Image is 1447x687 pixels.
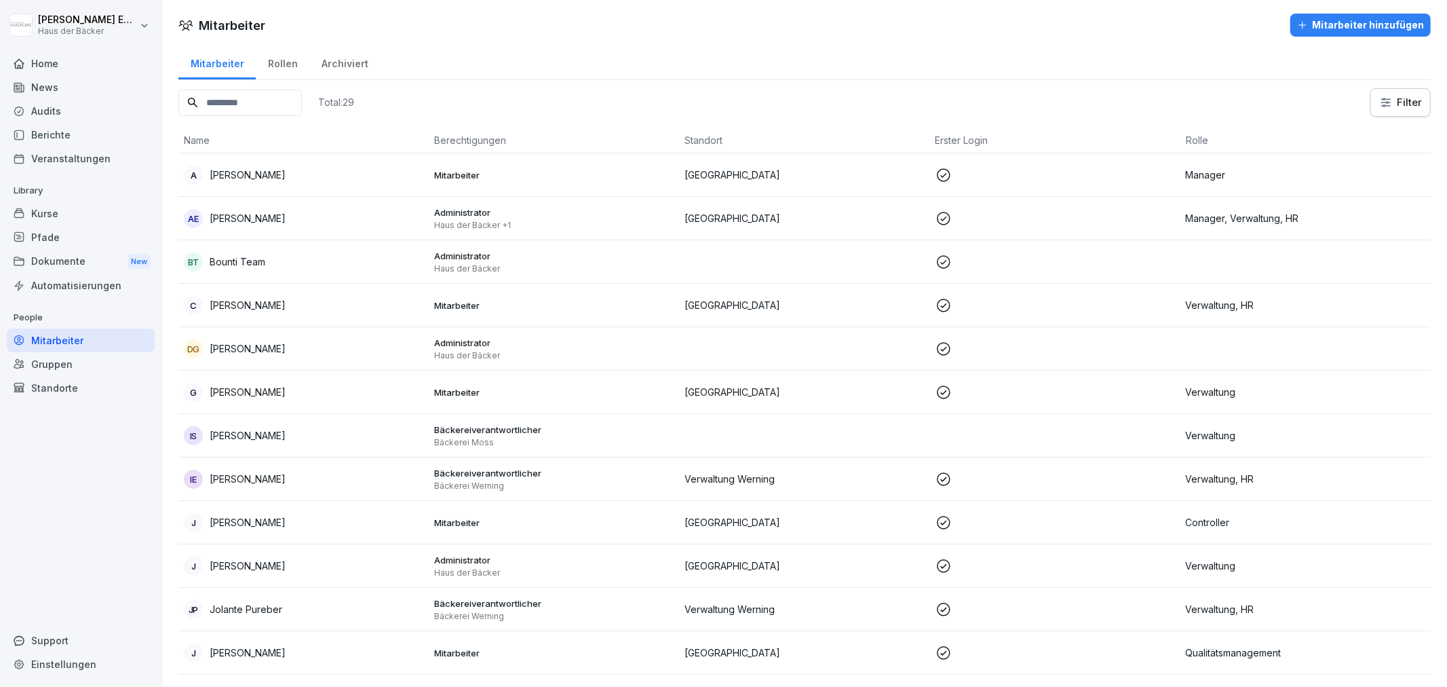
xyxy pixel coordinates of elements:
a: Kurse [7,202,155,225]
p: [PERSON_NAME] [210,298,286,312]
div: Rollen [256,45,309,79]
p: [GEOGRAPHIC_DATA] [684,559,924,573]
p: [GEOGRAPHIC_DATA] [684,211,924,225]
h1: Mitarbeiter [199,16,265,35]
div: JP [184,600,203,619]
p: Bäckerei Werning [434,481,674,491]
div: G [184,383,203,402]
a: Mitarbeiter [178,45,256,79]
div: Dokumente [7,249,155,274]
th: Name [178,128,429,153]
div: Filter [1379,96,1422,109]
p: Haus der Bäcker [434,263,674,274]
a: Veranstaltungen [7,147,155,170]
div: IE [184,470,203,489]
p: Controller [1186,515,1425,530]
p: Bäckereiverantwortlicher [434,467,674,479]
div: J [184,513,203,532]
p: Mitarbeiter [434,386,674,398]
p: Verwaltung, HR [1186,602,1425,616]
p: Bäckerei Werning [434,611,674,622]
div: AE [184,209,203,228]
p: [GEOGRAPHIC_DATA] [684,385,924,399]
p: [GEOGRAPHIC_DATA] [684,298,924,312]
p: [GEOGRAPHIC_DATA] [684,646,924,660]
p: Verwaltung [1186,385,1425,399]
div: J [184,644,203,663]
a: News [7,75,155,99]
div: IS [184,426,203,445]
p: Administrator [434,250,674,262]
th: Erster Login [930,128,1180,153]
p: [PERSON_NAME] [210,211,286,225]
p: Bäckerei Moss [434,437,674,448]
p: [PERSON_NAME] [210,385,286,399]
p: Qualitätsmanagement [1186,646,1425,660]
p: Haus der Bäcker [434,350,674,361]
div: Support [7,629,155,652]
p: Verwaltung Werning [684,602,924,616]
p: Haus der Bäcker [38,26,137,36]
a: Automatisierungen [7,274,155,297]
p: Haus der Bäcker [434,568,674,578]
a: Archiviert [309,45,380,79]
p: [PERSON_NAME] [210,515,286,530]
p: [PERSON_NAME] [210,341,286,356]
p: Mitarbeiter [434,299,674,312]
p: Bounti Team [210,255,265,269]
a: Pfade [7,225,155,249]
p: [PERSON_NAME] Ehlerding [38,14,137,26]
a: Mitarbeiter [7,329,155,352]
p: Library [7,180,155,202]
p: Bäckereiverantwortlicher [434,424,674,436]
div: C [184,296,203,315]
p: [PERSON_NAME] [210,472,286,486]
div: DG [184,339,203,358]
p: Mitarbeiter [434,517,674,529]
a: Gruppen [7,352,155,376]
p: Verwaltung Werning [684,472,924,486]
p: [PERSON_NAME] [210,428,286,443]
p: People [7,307,155,329]
button: Mitarbeiter hinzufügen [1290,14,1431,37]
a: Audits [7,99,155,123]
a: DokumenteNew [7,249,155,274]
p: Jolante Pureber [210,602,282,616]
p: Administrator [434,554,674,566]
p: Haus der Bäcker +1 [434,220,674,231]
p: Manager [1186,168,1425,182]
a: Berichte [7,123,155,147]
p: [GEOGRAPHIC_DATA] [684,515,924,530]
div: J [184,557,203,576]
a: Einstellungen [7,652,155,676]
p: Administrator [434,337,674,349]
p: Verwaltung [1186,559,1425,573]
p: Mitarbeiter [434,169,674,181]
p: [PERSON_NAME] [210,168,286,182]
th: Standort [679,128,929,153]
p: Verwaltung, HR [1186,472,1425,486]
p: Manager, Verwaltung, HR [1186,211,1425,225]
a: Home [7,52,155,75]
a: Standorte [7,376,155,400]
p: Mitarbeiter [434,647,674,659]
p: Administrator [434,206,674,219]
p: [PERSON_NAME] [210,559,286,573]
p: Bäckereiverantwortlicher [434,597,674,610]
div: New [128,254,151,270]
p: Total: 29 [318,96,354,109]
